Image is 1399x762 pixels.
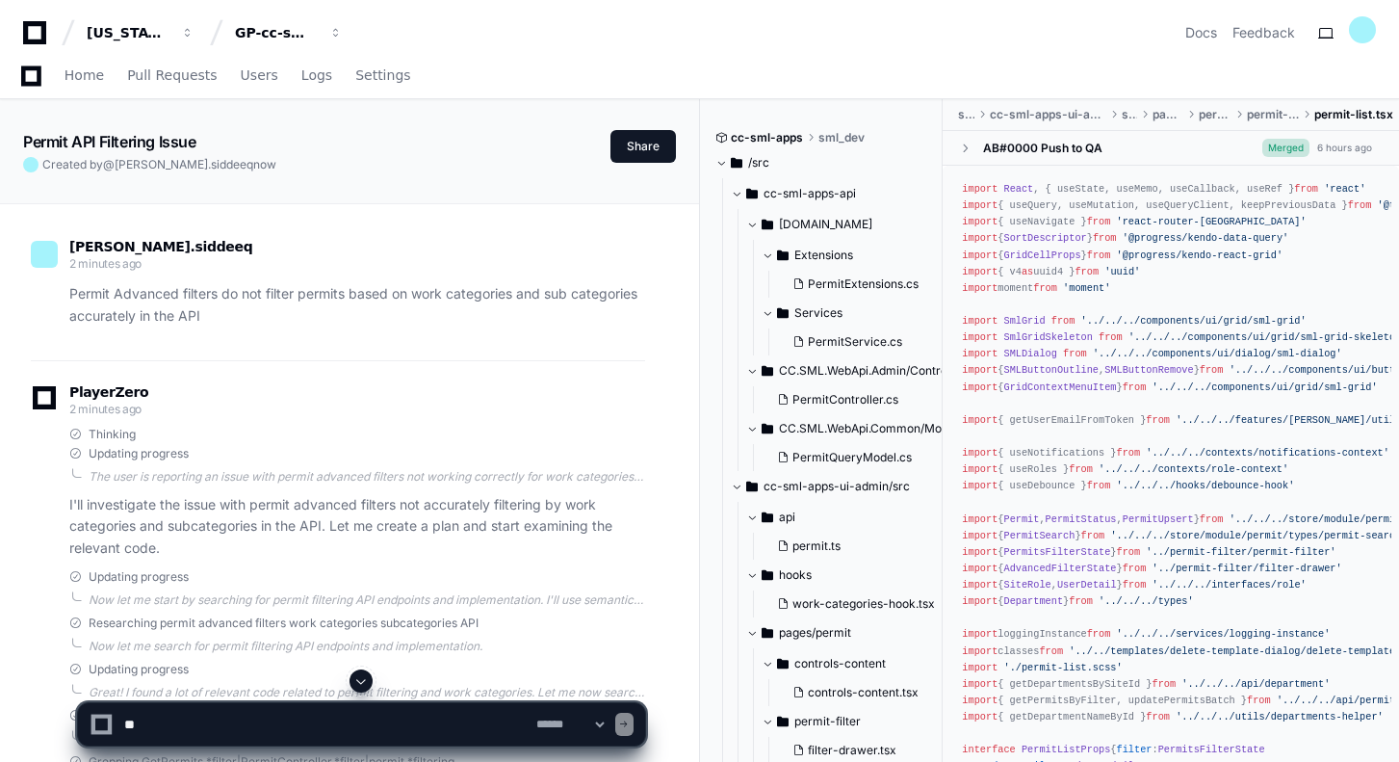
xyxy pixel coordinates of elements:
p: I'll investigate the issue with permit advanced filters not accurately filtering by work categori... [69,494,645,560]
span: './permit-list.scss' [1003,662,1122,673]
span: 'react' [1324,183,1365,195]
svg: Directory [777,652,789,675]
span: import [962,662,997,673]
span: import [962,628,997,640]
span: from [1117,447,1141,459]
span: Updating progress [89,446,189,461]
span: permit-list.tsx [1314,107,1393,122]
span: '@progress/kendo-react-grid' [1117,250,1283,261]
button: CC.SML.WebApi.Common/Models [746,413,960,444]
span: from [1123,579,1147,591]
span: from [1051,315,1075,327]
a: Logs [301,54,332,98]
div: Now let me start by searching for permit filtering API endpoints and implementation. I'll use sem... [89,592,645,608]
span: cc-sml-apps-ui-admin [990,107,1106,122]
span: import [962,266,997,277]
span: import [962,216,997,227]
span: import [962,530,997,541]
button: GP-cc-sml-apps [227,15,350,50]
span: '../permit-filter/filter-drawer' [1153,563,1342,574]
span: '../../../contexts/role-context' [1099,463,1288,475]
button: /src [715,147,929,178]
span: Services [794,305,842,321]
span: from [1087,216,1111,227]
svg: Directory [762,359,773,382]
span: 'uuid' [1104,266,1140,277]
span: SortDescriptor [1003,232,1086,244]
span: work-categories-hook.tsx [792,596,935,612]
a: Pull Requests [127,54,217,98]
span: import [962,232,997,244]
span: '../../../components/ui/grid/sml-grid' [1081,315,1307,327]
span: 'moment' [1063,282,1110,294]
svg: Directory [762,417,773,440]
span: src [1122,107,1137,122]
button: Extensions [762,240,960,271]
span: import [962,546,997,558]
span: '../../../types' [1099,595,1194,607]
span: Researching permit advanced filters work categories subcategories API [89,616,479,631]
span: from [1063,348,1087,359]
span: Extensions [794,248,853,263]
span: '../../../hooks/debounce-hook' [1117,480,1295,491]
button: work-categories-hook.tsx [769,591,948,617]
span: GridContextMenuItem [1003,381,1116,393]
span: import [962,414,997,426]
span: from [1081,530,1105,541]
span: PermitExtensions.cs [808,276,919,292]
span: import [962,348,997,359]
span: SmlGrid [1003,315,1045,327]
span: PermitController.cs [792,392,898,407]
span: permit [1199,107,1231,122]
span: import [962,381,997,393]
svg: Directory [746,475,758,498]
span: import [962,282,997,294]
a: Docs [1185,23,1217,42]
button: controls-content [762,648,975,679]
span: @ [103,157,115,171]
span: import [962,199,997,211]
button: PermitService.cs [785,328,948,355]
span: from [1087,628,1111,640]
span: '../../../contexts/notifications-context' [1146,447,1389,459]
span: from [1093,232,1117,244]
span: controls-content [794,656,886,671]
a: Home [65,54,104,98]
span: GridCellProps [1003,250,1080,261]
span: Department [1003,595,1063,607]
button: cc-sml-apps-api [731,178,945,209]
span: permit-list [1247,107,1299,122]
span: React [1003,183,1033,195]
span: from [1069,595,1093,607]
div: 6 hours ago [1317,141,1372,155]
span: 2 minutes ago [69,256,142,271]
button: hooks [746,560,960,591]
span: PermitUpsert [1123,513,1194,525]
span: import [962,513,997,525]
span: '../permit-filter/permit-filter' [1146,546,1335,558]
span: [PERSON_NAME].siddeeq [115,157,253,171]
span: from [1123,381,1147,393]
span: Created by [42,157,276,172]
span: from [1200,513,1224,525]
span: Home [65,69,104,81]
svg: Directory [762,506,773,529]
button: api [746,502,960,533]
span: from [1069,463,1093,475]
span: '../../../interfaces/role' [1153,579,1307,591]
button: Share [610,130,676,163]
div: Now let me search for permit filtering API endpoints and implementation. [89,639,645,654]
span: import [962,463,997,475]
span: api [779,510,795,525]
span: from [1039,645,1063,657]
svg: Directory [762,213,773,236]
span: cc-sml-apps [731,130,803,145]
span: from [1117,546,1141,558]
div: The user is reporting an issue with permit advanced filters not working correctly for work catego... [89,469,645,485]
div: GP-cc-sml-apps [235,23,318,42]
span: 'react-router-[GEOGRAPHIC_DATA]' [1117,216,1307,227]
span: Permit [1003,513,1039,525]
span: import [962,579,997,591]
span: cc-sml-apps-api [764,186,856,201]
span: from [1200,364,1224,376]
